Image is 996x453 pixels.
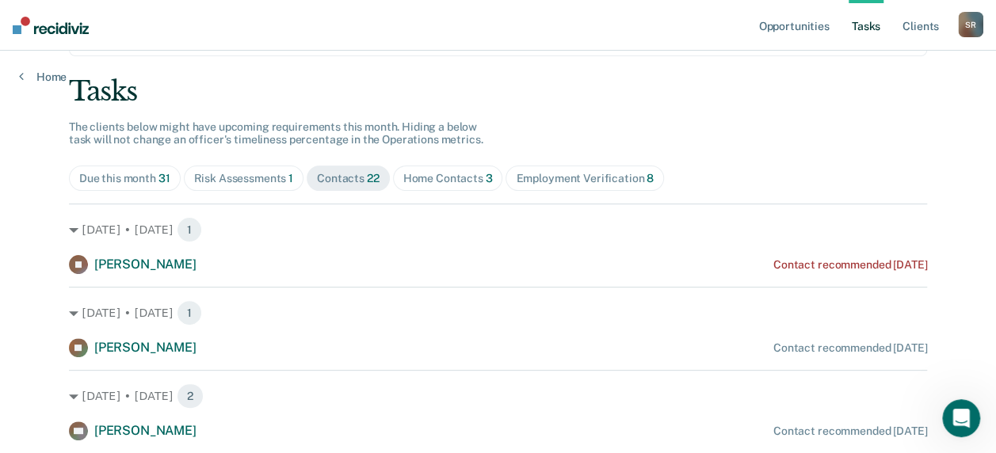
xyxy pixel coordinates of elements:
[516,172,654,185] div: Employment Verification
[94,257,197,272] span: [PERSON_NAME]
[177,383,204,409] span: 2
[958,12,983,37] div: S R
[177,300,202,325] span: 1
[69,383,927,409] div: [DATE] • [DATE] 2
[69,300,927,325] div: [DATE] • [DATE] 1
[158,172,170,185] span: 31
[486,172,493,185] span: 3
[19,70,67,84] a: Home
[94,340,197,355] span: [PERSON_NAME]
[317,172,380,185] div: Contacts
[773,341,927,355] div: Contact recommended [DATE]
[958,12,983,37] button: SR
[69,217,927,242] div: [DATE] • [DATE] 1
[647,172,654,185] span: 8
[69,120,483,147] span: The clients below might have upcoming requirements this month. Hiding a below task will not chang...
[194,172,294,185] div: Risk Assessments
[403,172,493,185] div: Home Contacts
[773,424,927,438] div: Contact recommended [DATE]
[288,172,293,185] span: 1
[177,217,202,242] span: 1
[942,399,980,437] iframe: Intercom live chat
[79,172,170,185] div: Due this month
[773,258,927,272] div: Contact recommended [DATE]
[13,17,89,34] img: Recidiviz
[69,75,927,108] div: Tasks
[94,423,197,438] span: [PERSON_NAME]
[367,172,380,185] span: 22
